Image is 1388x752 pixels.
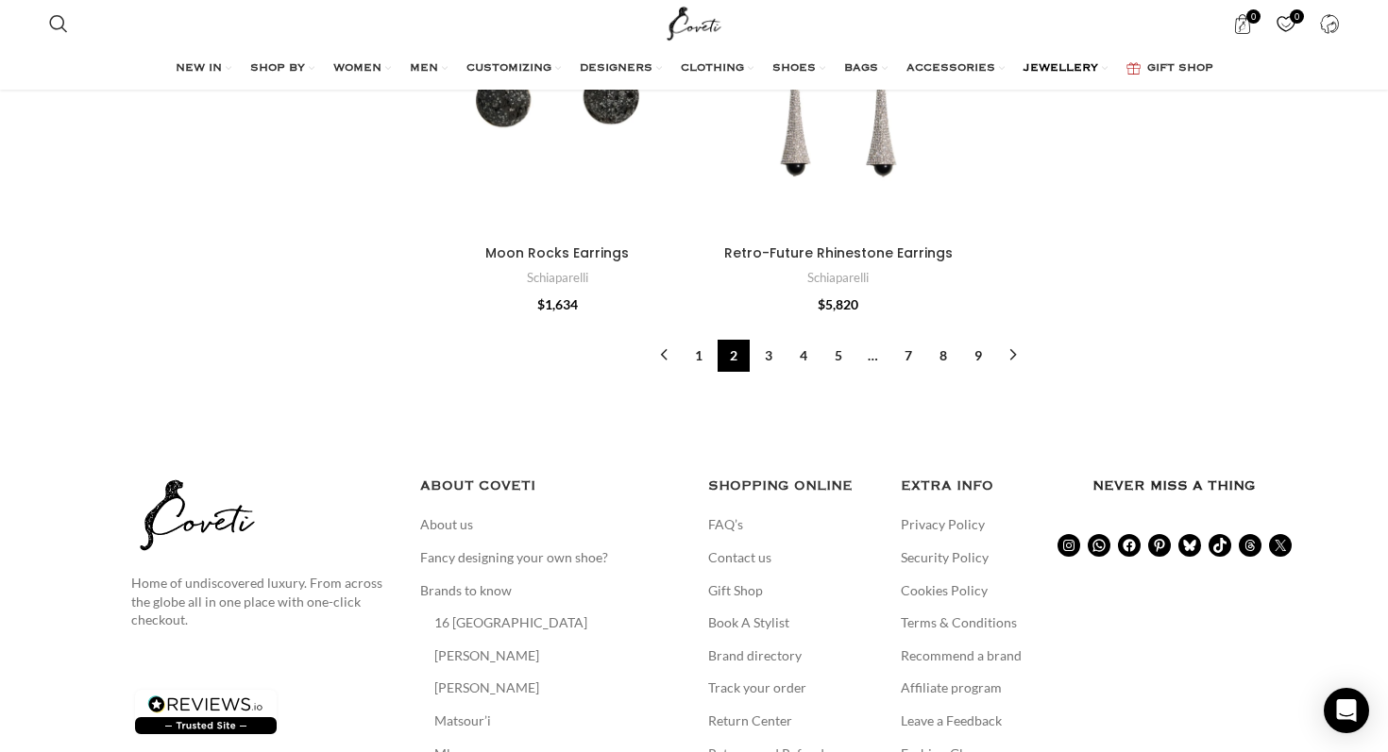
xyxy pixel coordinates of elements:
span: … [857,340,889,372]
a: DESIGNERS [580,50,662,88]
span: SHOP BY [250,61,305,76]
bdi: 5,820 [818,296,858,312]
a: Retro-Future Rhinestone Earrings [724,243,953,262]
a: Search [40,5,77,42]
a: NEW IN [176,50,231,88]
span: WOMEN [333,61,381,76]
a: GIFT SHOP [1126,50,1213,88]
a: FAQ’s [708,515,745,534]
a: Contact us [708,548,773,567]
span: BAGS [844,61,878,76]
a: Terms & Conditions [901,613,1019,632]
a: Track your order [708,678,808,697]
a: JEWELLERY [1024,50,1108,88]
span: SHOES [772,61,816,76]
a: Page 5 [822,340,855,372]
a: SHOES [772,50,825,88]
a: ← [648,340,680,372]
span: CLOTHING [681,61,744,76]
a: BAGS [844,50,888,88]
a: Affiliate program [901,678,1004,697]
a: CLOTHING [681,50,753,88]
span: JEWELLERY [1024,61,1098,76]
a: Privacy Policy [901,515,987,534]
span: 0 [1290,9,1304,24]
h3: Never miss a thing [1092,476,1257,496]
span: Page 2 [718,340,750,372]
a: Fancy designing your own shoe? [420,548,610,567]
span: $ [537,296,545,312]
a: Site logo [663,14,726,30]
a: 0 [1223,5,1261,42]
a: ACCESSORIES [906,50,1005,88]
a: [PERSON_NAME] [434,646,541,665]
span: $ [818,296,825,312]
h5: SHOPPING ONLINE [708,476,872,496]
a: Page 3 [753,340,785,372]
a: Moon Rocks Earrings [485,243,629,262]
p: Home of undiscovered luxury. From across the globe all in one place with one-click checkout. [131,574,392,629]
span: CUSTOMIZING [466,61,551,76]
a: CUSTOMIZING [466,50,561,88]
nav: Product Pagination [420,340,1258,372]
a: Leave a Feedback [901,711,1004,730]
div: Main navigation [40,50,1349,88]
a: Schiaparelli [807,269,869,287]
a: SHOP BY [250,50,314,88]
a: Cookies Policy [901,581,990,600]
a: Page 4 [787,340,820,372]
h5: ABOUT COVETI [420,476,681,496]
a: Return Center [708,711,794,730]
span: 0 [1246,9,1261,24]
a: Matsour’i [434,711,493,730]
a: Page 1 [683,340,715,372]
a: Gift Shop [708,581,765,600]
span: GIFT SHOP [1147,61,1213,76]
a: Recommend a brand [901,646,1024,665]
a: Page 8 [927,340,959,372]
span: ACCESSORIES [906,61,995,76]
span: DESIGNERS [580,61,652,76]
img: reviews-trust-logo-2.png [131,686,280,738]
div: My Wishlist [1266,5,1305,42]
a: Schiaparelli [527,269,588,287]
a: MEN [410,50,448,88]
a: [PERSON_NAME] [434,678,541,697]
a: Book A Stylist [708,613,791,632]
a: WOMEN [333,50,391,88]
img: GiftBag [1126,62,1141,75]
span: MEN [410,61,438,76]
a: Security Policy [901,548,990,567]
a: 16 [GEOGRAPHIC_DATA] [434,613,589,632]
a: Brands to know [420,581,514,600]
span: NEW IN [176,61,222,76]
h5: EXTRA INFO [901,476,1065,496]
a: 0 [1266,5,1305,42]
img: coveti-black-logo_ueqiqk.png [131,476,263,555]
div: Open Intercom Messenger [1324,688,1369,733]
a: About us [420,515,475,534]
bdi: 1,634 [537,296,578,312]
a: Brand directory [708,646,804,665]
a: Page 7 [892,340,924,372]
a: Page 9 [962,340,994,372]
a: → [997,340,1029,372]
